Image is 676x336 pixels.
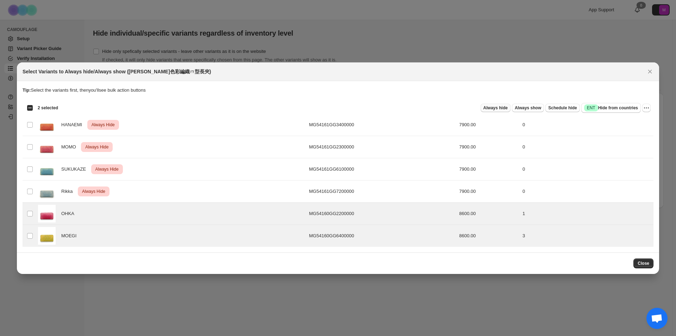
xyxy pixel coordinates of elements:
a: 打開聊天 [646,308,668,329]
td: 7900.00 [457,158,520,180]
button: Close [645,67,655,77]
h2: Select Variants to Always hide/Always show ([PERSON_NAME]色彩編織ㄇ型長夾) [23,68,211,75]
td: 7900.00 [457,114,520,136]
button: More actions [642,104,651,112]
td: 1 [520,202,653,225]
span: MOEGI [61,232,80,239]
span: HANAEMI [61,121,86,128]
span: ENT [587,105,595,111]
span: Close [638,261,649,266]
button: Close [633,258,653,268]
td: 0 [520,136,653,158]
td: 8600.00 [457,225,520,247]
td: MG54161GG2300000 [307,136,457,158]
strong: Tip: [23,87,31,93]
span: SUKUKAZE [61,166,90,173]
td: MG54161GG6100000 [307,158,457,180]
span: Hide from countries [584,104,638,111]
td: MG54161GG7200000 [307,180,457,202]
span: Schedule hide [548,105,577,111]
img: MG54160_GG64_color_01.jpg [38,227,56,245]
span: Always hide [483,105,508,111]
td: 0 [520,180,653,202]
img: MG54161_GG61_color_01.jpg [38,160,56,178]
span: Always show [515,105,541,111]
button: SuccessENTHide from countries [581,103,641,113]
td: MG54160GG2200000 [307,202,457,225]
span: MOMO [61,143,80,151]
span: OHKA [61,210,78,217]
td: 7900.00 [457,180,520,202]
img: MG54160_GG22_color_01.jpg [38,205,56,222]
button: Schedule hide [545,104,580,112]
td: 3 [520,225,653,247]
span: Rikka [61,188,76,195]
td: 0 [520,114,653,136]
td: 0 [520,158,653,180]
img: MG54161_GG34_color_01.jpg [38,116,56,134]
button: Always hide [481,104,511,112]
button: Always show [512,104,544,112]
span: Always Hide [90,121,116,129]
td: MG54161GG3400000 [307,114,457,136]
p: Select the variants first, then you'll see bulk action buttons [23,87,653,94]
span: 2 selected [38,105,58,111]
img: MG54161_GG23_color_01.jpg [38,138,56,156]
td: MG54160GG6400000 [307,225,457,247]
td: 7900.00 [457,136,520,158]
img: MG54161_GG72_color_01.jpg [38,183,56,200]
span: Always Hide [81,187,107,196]
span: Always Hide [94,165,120,173]
span: Always Hide [84,143,110,151]
td: 8600.00 [457,202,520,225]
